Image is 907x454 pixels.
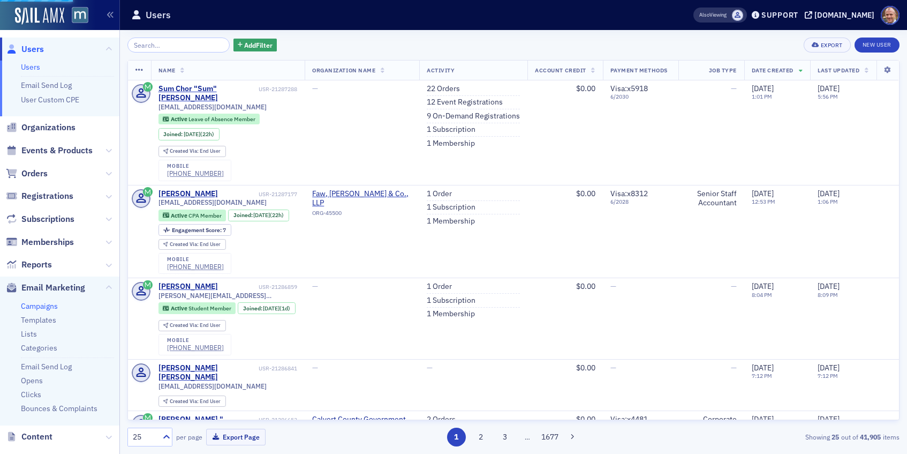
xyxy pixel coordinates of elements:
[158,363,257,382] a: [PERSON_NAME] [PERSON_NAME]
[21,329,37,339] a: Lists
[158,224,231,236] div: Engagement Score: 7
[312,189,412,208] a: Faw, [PERSON_NAME] & Co., LLP
[21,362,72,371] a: Email Send Log
[167,256,224,263] div: mobile
[686,189,737,208] div: Senior Staff Accountant
[170,323,221,329] div: End User
[576,414,595,424] span: $0.00
[610,189,648,198] span: Visa : x8312
[818,93,838,100] time: 5:56 PM
[6,282,85,294] a: Email Marketing
[818,189,840,198] span: [DATE]
[576,363,595,373] span: $0.00
[133,431,156,443] div: 25
[21,315,56,325] a: Templates
[72,7,88,24] img: SailAMX
[167,263,224,271] a: [PHONE_NUMBER]
[699,11,709,18] div: Also
[158,103,267,111] span: [EMAIL_ADDRESS][DOMAIN_NAME]
[21,62,40,72] a: Users
[188,212,222,219] span: CPA Member
[170,399,221,405] div: End User
[21,390,41,399] a: Clicks
[312,363,318,373] span: —
[263,304,279,312] span: [DATE]
[427,84,460,94] a: 22 Orders
[610,363,616,373] span: —
[6,145,93,157] a: Events & Products
[21,168,48,180] span: Orders
[6,213,74,225] a: Subscriptions
[752,84,774,93] span: [DATE]
[312,84,318,93] span: —
[21,431,52,443] span: Content
[21,145,93,157] span: Events & Products
[206,429,266,445] button: Export Page
[233,39,277,52] button: AddFilter
[163,131,184,138] span: Joined :
[253,212,284,219] div: (22h)
[818,291,838,299] time: 8:09 PM
[471,428,490,446] button: 2
[447,428,466,446] button: 1
[171,212,188,219] span: Active
[427,66,455,74] span: Activity
[821,42,843,48] div: Export
[312,189,412,208] span: Faw, Casson & Co., LLP
[21,190,73,202] span: Registrations
[610,198,671,205] span: 6 / 2028
[752,66,793,74] span: Date Created
[818,414,840,424] span: [DATE]
[496,428,515,446] button: 3
[21,43,44,55] span: Users
[6,168,48,180] a: Orders
[238,302,296,314] div: Joined: 2025-08-27 00:00:00
[171,115,188,123] span: Active
[21,259,52,271] span: Reports
[21,95,79,105] a: User Custom CPE
[818,198,838,205] time: 1:06 PM
[15,8,64,25] a: SailAMX
[158,210,226,221] div: Active: Active: CPA Member
[731,84,737,93] span: —
[427,139,475,148] a: 1 Membership
[158,415,257,443] a: [PERSON_NAME] "[PERSON_NAME]" [PERSON_NAME]
[427,415,456,425] a: 2 Orders
[21,122,75,133] span: Organizations
[158,198,267,206] span: [EMAIL_ADDRESS][DOMAIN_NAME]
[184,131,214,138] div: (22h)
[163,212,221,219] a: Active CPA Member
[21,213,74,225] span: Subscriptions
[163,116,255,123] a: Active Leave of Absence Member
[535,66,586,74] span: Account Credit
[752,414,774,424] span: [DATE]
[228,210,289,221] div: Joined: 2025-08-28 00:00:00
[158,146,226,157] div: Created Via: End User
[732,10,743,21] span: Justin Chase
[158,66,176,74] span: Name
[855,38,900,53] a: New User
[167,169,224,177] div: [PHONE_NUMBER]
[6,236,74,248] a: Memberships
[172,226,223,234] span: Engagement Score :
[686,415,737,434] div: Corporate Staff
[818,84,840,93] span: [DATE]
[170,242,221,248] div: End User
[170,322,200,329] span: Created Via :
[541,428,560,446] button: 1677
[6,190,73,202] a: Registrations
[752,198,775,205] time: 12:53 PM
[21,282,85,294] span: Email Marketing
[158,189,218,199] a: [PERSON_NAME]
[752,189,774,198] span: [DATE]
[312,415,410,425] a: Calvert County Government
[167,163,224,169] div: mobile
[576,281,595,291] span: $0.00
[176,432,202,442] label: per page
[184,130,200,138] span: [DATE]
[158,292,298,300] span: [PERSON_NAME][EMAIL_ADDRESS][PERSON_NAME][DOMAIN_NAME]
